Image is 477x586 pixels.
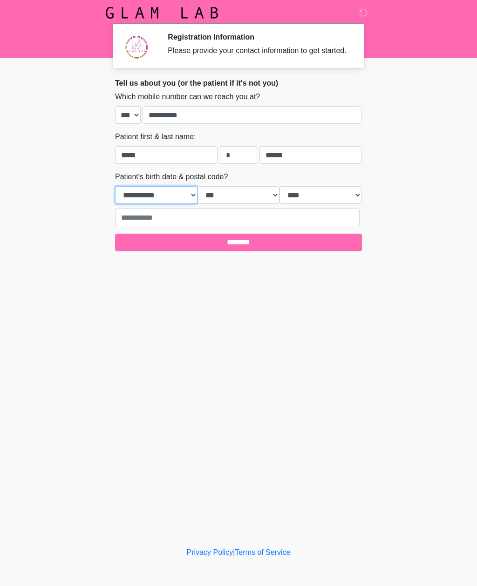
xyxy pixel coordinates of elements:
[235,548,290,556] a: Terms of Service
[115,131,196,142] label: Patient first & last name:
[115,79,362,88] h2: Tell us about you (or the patient if it's not you)
[187,548,233,556] a: Privacy Policy
[168,45,348,56] div: Please provide your contact information to get started.
[122,33,150,61] img: Agent Avatar
[233,548,235,556] a: |
[168,33,348,41] h2: Registration Information
[115,91,260,102] label: Which mobile number can we reach you at?
[106,7,218,19] img: Glam Lab Logo
[115,171,228,182] label: Patient's birth date & postal code?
